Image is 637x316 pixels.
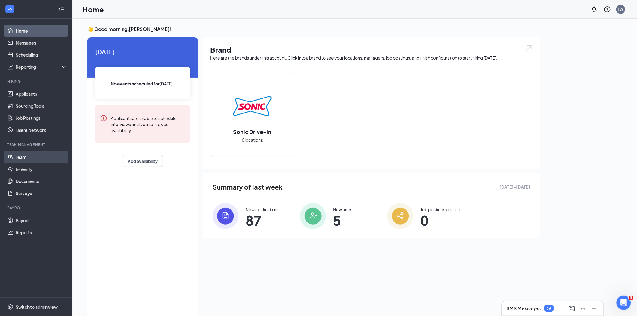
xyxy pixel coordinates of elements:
[16,49,67,61] a: Scheduling
[7,205,66,210] div: Payroll
[567,304,577,313] button: ComposeMessage
[16,226,67,238] a: Reports
[604,6,611,13] svg: QuestionInfo
[7,79,66,84] div: Hiring
[387,203,413,229] img: icon
[16,187,67,199] a: Surveys
[507,305,541,312] h3: SMS Messages
[569,305,576,312] svg: ComposeMessage
[246,215,279,226] span: 87
[7,142,66,147] div: Team Management
[300,203,326,229] img: icon
[210,55,533,61] div: Here are the brands under this account. Click into a brand to see your locations, managers, job p...
[95,47,190,56] span: [DATE]
[242,137,263,143] span: 6 locations
[525,45,533,51] img: open.6027fd2a22e1237b5b06.svg
[500,184,530,190] span: [DATE] - [DATE]
[578,304,588,313] button: ChevronUp
[16,163,67,175] a: E-Verify
[111,80,175,87] span: No events scheduled for [DATE] .
[618,7,623,12] div: TW
[100,115,107,122] svg: Error
[246,206,279,212] div: New applications
[16,175,67,187] a: Documents
[16,25,67,37] a: Home
[617,296,631,310] iframe: Intercom live chat
[16,124,67,136] a: Talent Network
[7,6,13,12] svg: WorkstreamLogo
[333,206,353,212] div: New hires
[233,87,272,125] img: Sonic Drive-In
[111,115,185,133] div: Applicants are unable to schedule interviews until you set up your availability.
[7,64,13,70] svg: Analysis
[82,4,104,14] h1: Home
[591,6,598,13] svg: Notifications
[590,305,598,312] svg: Minimize
[123,155,163,167] button: Add availability
[580,305,587,312] svg: ChevronUp
[16,64,67,70] div: Reporting
[16,88,67,100] a: Applicants
[87,26,540,33] h3: 👋 Good morning, [PERSON_NAME] !
[547,306,552,311] div: 26
[421,215,460,226] span: 0
[16,37,67,49] a: Messages
[589,304,599,313] button: Minimize
[7,304,13,310] svg: Settings
[16,112,67,124] a: Job Postings
[16,100,67,112] a: Sourcing Tools
[16,304,58,310] div: Switch to admin view
[210,45,533,55] h1: Brand
[16,214,67,226] a: Payroll
[213,203,238,229] img: icon
[58,6,64,12] svg: Collapse
[629,296,634,300] span: 3
[213,182,283,192] span: Summary of last week
[421,206,460,212] div: Job postings posted
[16,151,67,163] a: Team
[333,215,353,226] span: 5
[227,128,278,135] h2: Sonic Drive-In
